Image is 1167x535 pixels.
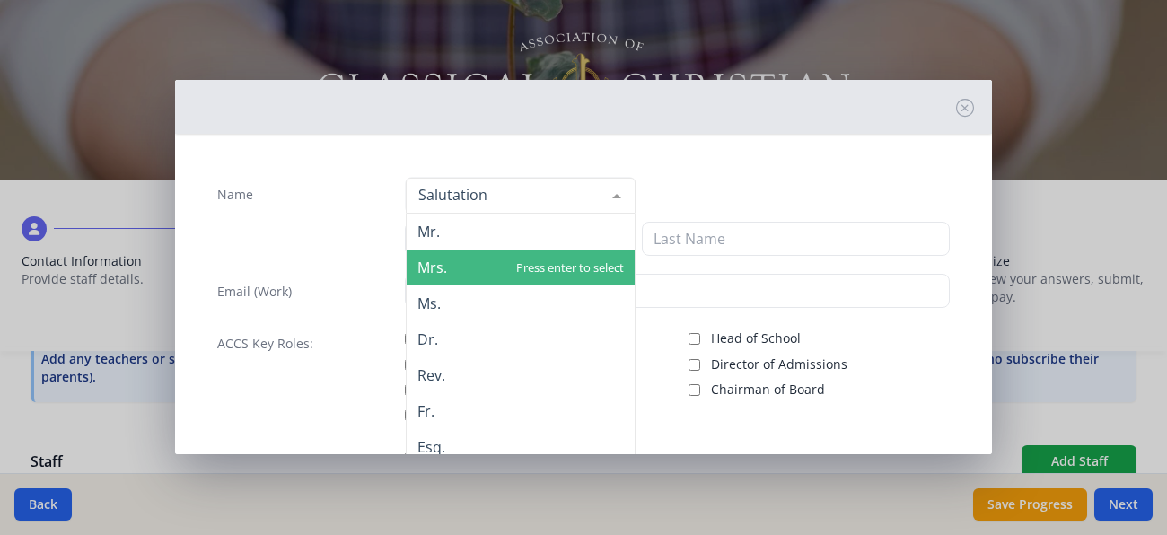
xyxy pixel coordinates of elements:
[217,451,303,469] label: Subscriptions:
[405,452,417,464] input: TCD Magazine
[217,283,292,301] label: Email (Work)
[417,294,441,313] span: Ms.
[642,222,950,256] input: Last Name
[711,381,825,399] span: Chairman of Board
[711,355,847,373] span: Director of Admissions
[689,333,700,345] input: Head of School
[417,437,445,457] span: Esq.
[689,359,700,371] input: Director of Admissions
[217,186,253,204] label: Name
[414,186,599,204] input: Salutation
[217,335,313,353] label: ACCS Key Roles:
[405,333,417,345] input: ACCS Account Manager
[417,222,440,241] span: Mr.
[711,329,801,347] span: Head of School
[405,359,417,371] input: Public Contact
[405,274,950,308] input: contact@site.com
[405,409,417,421] input: Billing Contact
[405,384,417,396] input: Board Member
[417,365,445,385] span: Rev.
[417,258,447,277] span: Mrs.
[689,384,700,396] input: Chairman of Board
[417,401,434,421] span: Fr.
[405,222,635,256] input: First Name
[417,329,438,349] span: Dr.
